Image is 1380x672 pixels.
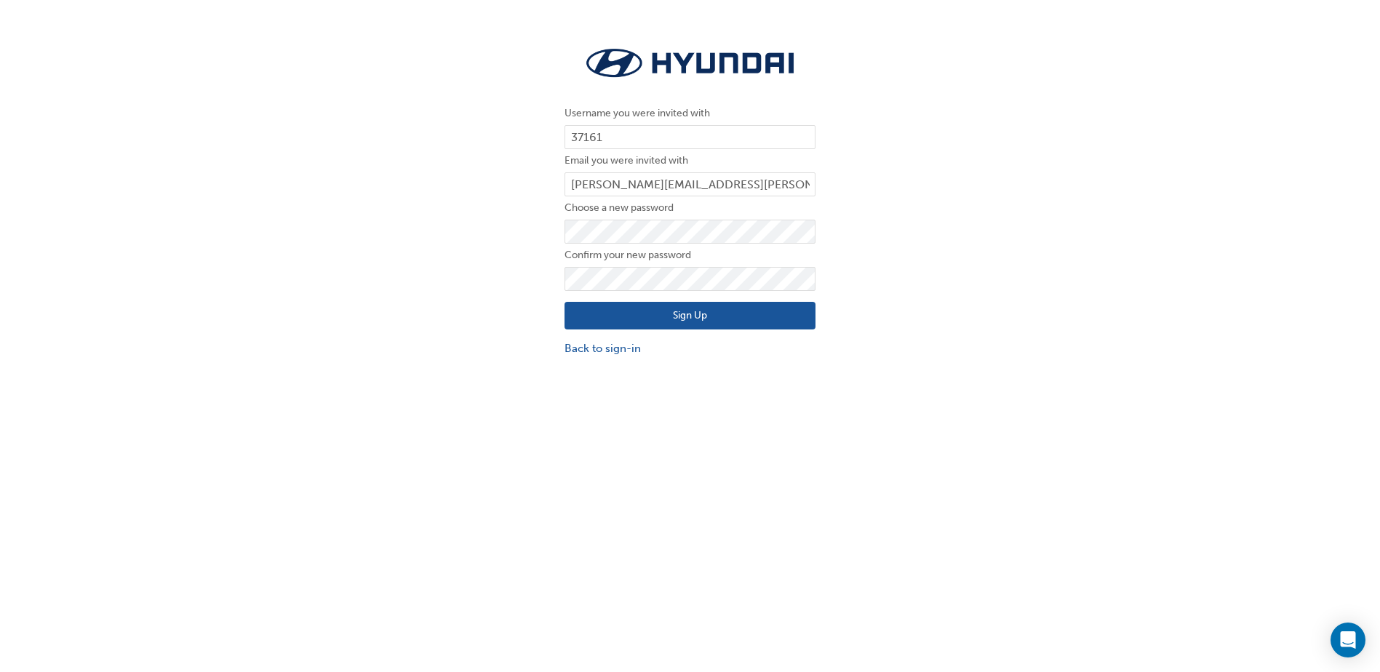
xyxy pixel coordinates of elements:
input: Username [565,125,815,150]
a: Back to sign-in [565,340,815,357]
label: Username you were invited with [565,105,815,122]
img: Trak [565,44,815,83]
label: Email you were invited with [565,152,815,169]
label: Confirm your new password [565,247,815,264]
div: Open Intercom Messenger [1331,623,1365,657]
label: Choose a new password [565,199,815,217]
button: Sign Up [565,302,815,329]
